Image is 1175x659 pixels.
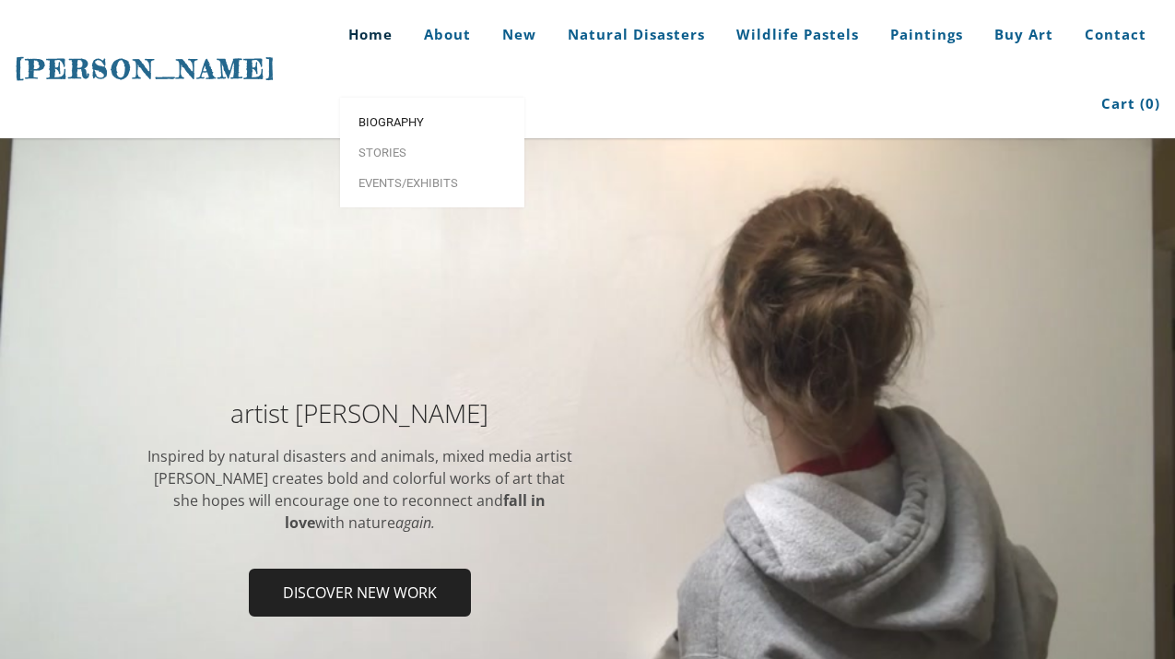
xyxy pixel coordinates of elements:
[15,52,276,87] a: [PERSON_NAME]
[251,571,469,615] span: Discover new work
[146,400,574,426] h2: artist [PERSON_NAME]
[249,569,471,617] a: Discover new work
[340,137,524,168] a: Stories
[1087,69,1160,138] a: Cart (0)
[146,445,574,534] div: Inspired by natural disasters and animals, mixed media artist [PERSON_NAME] ​creates bold and col...
[395,512,435,533] em: again.
[358,147,506,159] span: Stories
[358,116,506,128] span: Biography
[358,177,506,189] span: Events/Exhibits
[1146,94,1155,112] span: 0
[15,53,276,85] span: [PERSON_NAME]
[340,168,524,198] a: Events/Exhibits
[340,107,524,137] a: Biography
